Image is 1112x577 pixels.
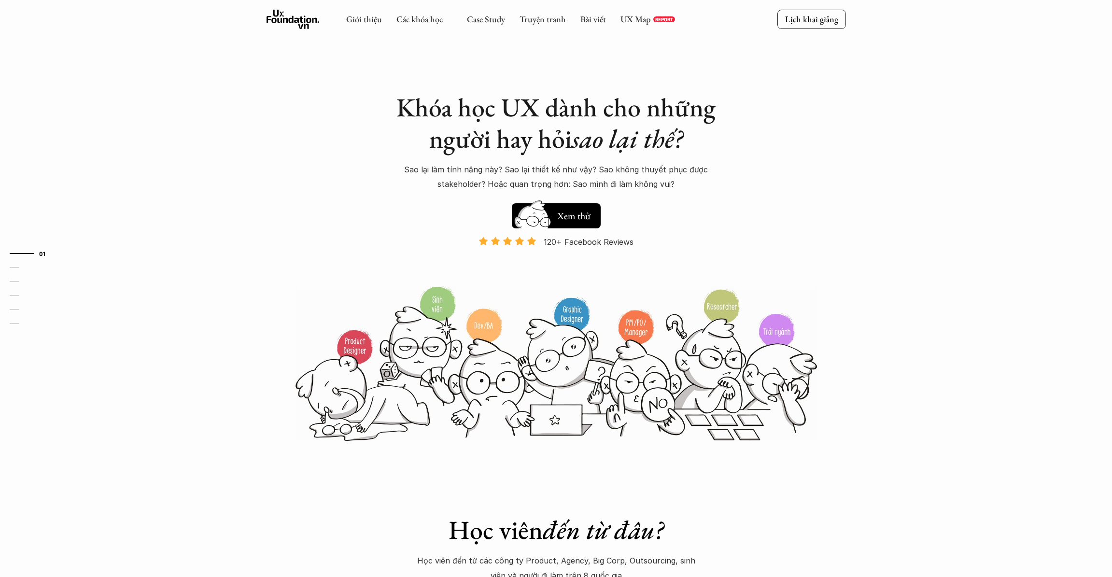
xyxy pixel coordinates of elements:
em: đến từ đâu? [543,513,663,547]
p: Lịch khai giảng [785,14,838,25]
a: 120+ Facebook Reviews [470,236,642,285]
p: 120+ Facebook Reviews [544,235,633,249]
p: Sao lại làm tính năng này? Sao lại thiết kế như vậy? Sao không thuyết phục được stakeholder? Hoặc... [392,162,720,192]
a: Truyện tranh [520,14,566,25]
a: Giới thiệu [346,14,382,25]
a: UX Map [620,14,651,25]
strong: 01 [39,250,46,257]
a: Lịch khai giảng [777,10,846,28]
a: Các khóa học [396,14,443,25]
h1: Học viên [387,514,725,546]
em: sao lại thế? [572,122,683,155]
p: REPORT [655,16,673,22]
a: Case Study [467,14,505,25]
a: Xem thử [512,198,601,228]
a: 01 [10,248,56,259]
a: REPORT [653,16,675,22]
h1: Khóa học UX dành cho những người hay hỏi [387,92,725,155]
h5: Xem thử [557,209,591,223]
a: Bài viết [580,14,606,25]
